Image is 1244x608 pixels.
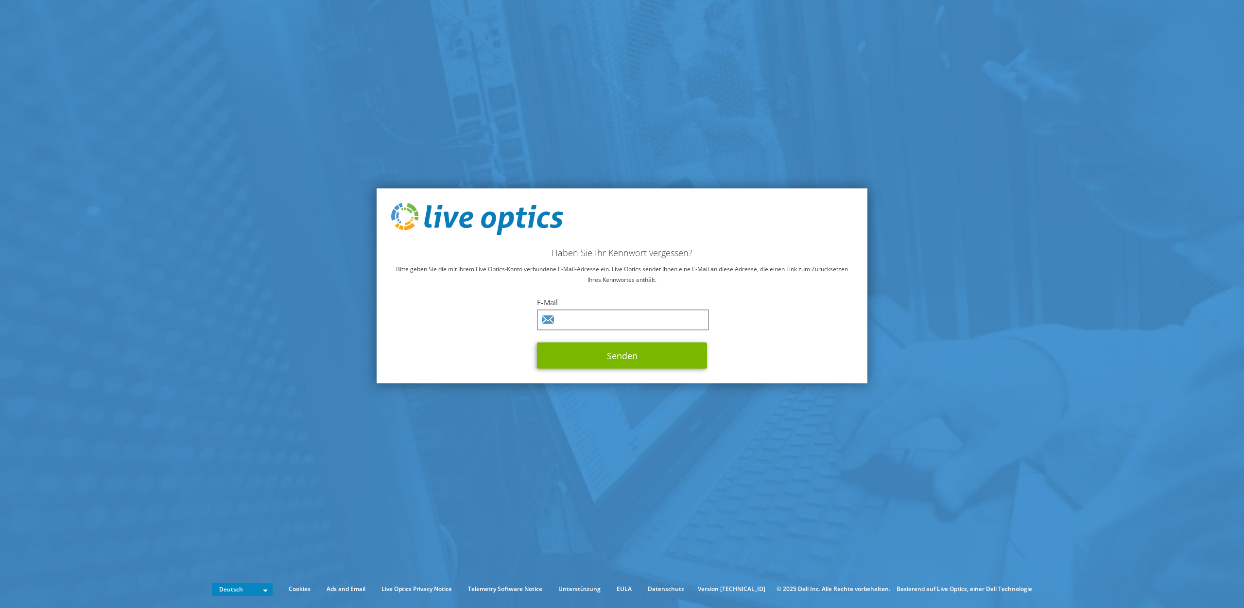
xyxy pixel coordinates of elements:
a: Datenschutz [640,584,691,594]
h2: Haben Sie Ihr Kennwort vergessen? [391,247,853,258]
a: EULA [609,584,639,594]
a: Live Optics Privacy Notice [374,584,459,594]
li: Version [TECHNICAL_ID] [693,584,770,594]
label: E-Mail [537,297,707,307]
a: Ads and Email [319,584,373,594]
p: Bitte geben Sie die mit Ihrem Live Optics-Konto verbundene E-Mail-Adresse ein. Live Optics sendet... [391,263,853,285]
button: Senden [537,342,707,368]
li: Basierend auf Live Optics, einer Dell Technologie [897,584,1032,594]
a: Telemetry Software Notice [461,584,550,594]
a: Unterstützung [551,584,608,594]
a: Cookies [281,584,318,594]
li: © 2025 Dell Inc. Alle Rechte vorbehalten. [772,584,895,594]
img: live_optics_svg.svg [391,203,563,235]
